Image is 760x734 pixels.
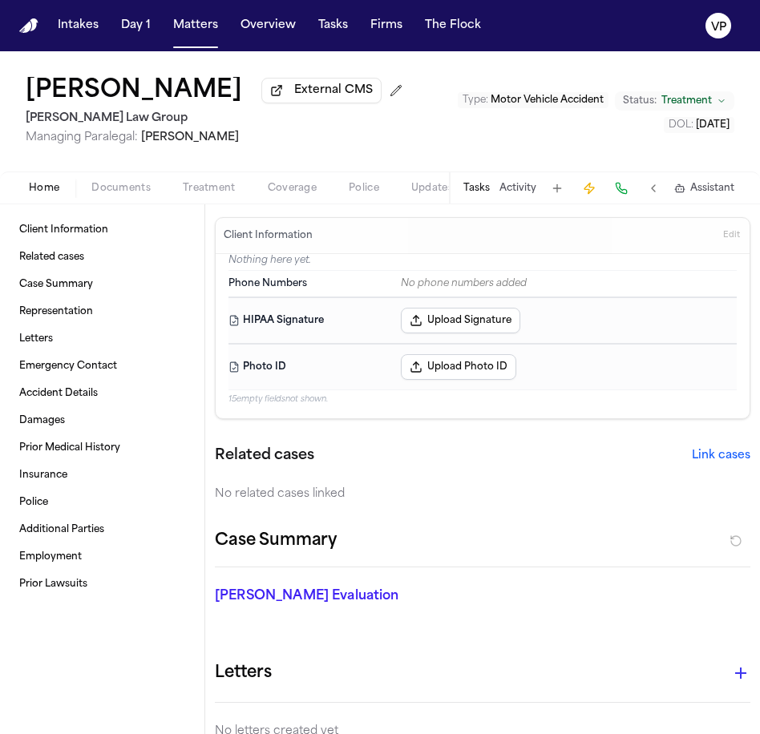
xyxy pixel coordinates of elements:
[294,83,373,99] span: External CMS
[364,11,409,40] button: Firms
[141,131,239,143] span: [PERSON_NAME]
[13,517,192,542] a: Additional Parties
[463,95,488,105] span: Type :
[215,528,337,554] h2: Case Summary
[13,490,192,515] a: Police
[13,408,192,434] a: Damages
[13,217,192,243] a: Client Information
[26,131,138,143] span: Managing Paralegal:
[674,182,734,195] button: Assistant
[13,272,192,297] a: Case Summary
[228,354,391,380] dt: Photo ID
[401,354,516,380] button: Upload Photo ID
[228,308,391,333] dt: HIPAA Signature
[215,587,750,606] p: [PERSON_NAME] Evaluation
[13,299,192,325] a: Representation
[115,11,157,40] button: Day 1
[661,95,712,107] span: Treatment
[349,182,379,195] span: Police
[51,11,105,40] button: Intakes
[13,326,192,352] a: Letters
[13,544,192,570] a: Employment
[91,182,151,195] span: Documents
[215,445,314,467] h2: Related cases
[491,95,604,105] span: Motor Vehicle Accident
[499,182,536,195] button: Activity
[546,177,568,200] button: Add Task
[418,11,487,40] button: The Flock
[578,177,600,200] button: Create Immediate Task
[692,448,750,464] button: Link cases
[19,18,38,34] a: Home
[401,277,737,290] div: No phone numbers added
[696,120,730,130] span: [DATE]
[29,182,59,195] span: Home
[718,223,745,248] button: Edit
[13,435,192,461] a: Prior Medical History
[723,230,740,241] span: Edit
[234,11,302,40] button: Overview
[268,182,317,195] span: Coverage
[664,117,734,133] button: Edit DOL: 2025-06-04
[401,308,520,333] button: Upload Signature
[167,11,224,40] button: Matters
[690,182,734,195] span: Assistant
[610,177,633,200] button: Make a Call
[13,381,192,406] a: Accident Details
[215,486,750,502] div: No related cases linked
[261,78,382,103] button: External CMS
[228,254,737,270] p: Nothing here yet.
[228,393,737,405] p: 15 empty fields not shown.
[183,182,236,195] span: Treatment
[19,18,38,34] img: Finch Logo
[26,77,242,106] button: Edit matter name
[26,77,242,106] h1: [PERSON_NAME]
[463,182,490,195] button: Tasks
[13,244,192,270] a: Related cases
[458,92,608,108] button: Edit Type: Motor Vehicle Accident
[312,11,354,40] button: Tasks
[623,95,657,107] span: Status:
[215,660,272,686] h1: Letters
[228,277,307,290] span: Phone Numbers
[615,91,734,111] button: Change status from Treatment
[13,462,192,488] a: Insurance
[411,182,453,195] span: Updates
[13,571,192,597] a: Prior Lawsuits
[220,229,316,242] h3: Client Information
[669,120,693,130] span: DOL :
[26,109,409,128] h2: [PERSON_NAME] Law Group
[13,353,192,379] a: Emergency Contact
